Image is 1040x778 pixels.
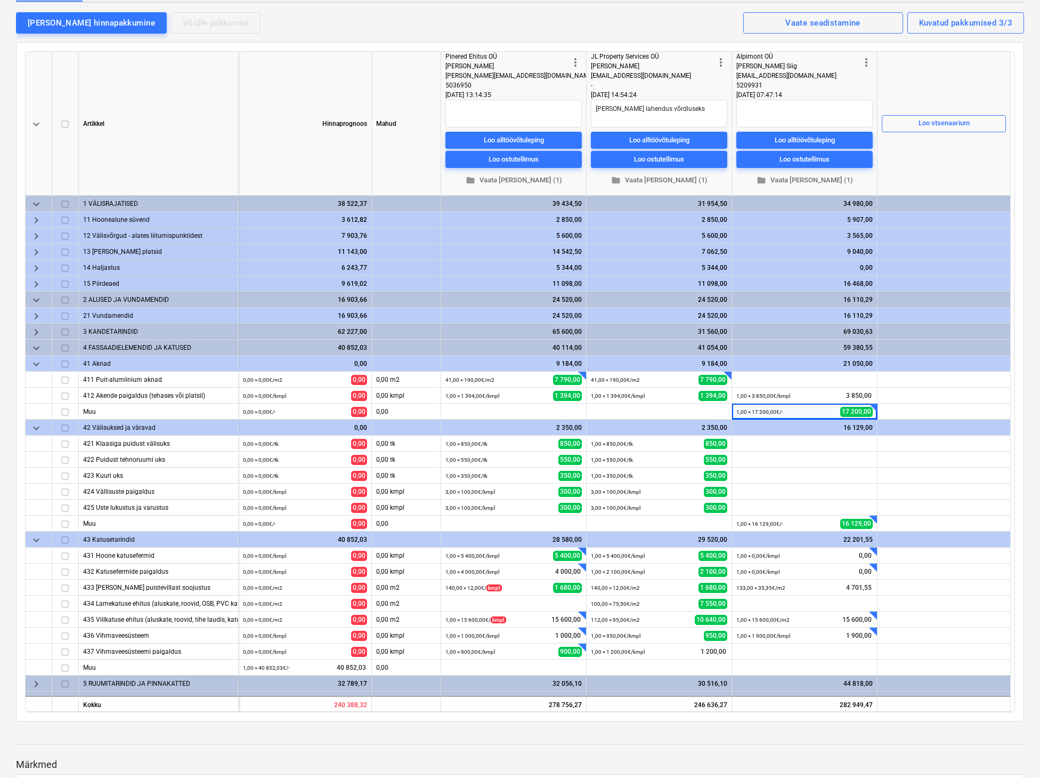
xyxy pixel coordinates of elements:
span: keyboard_arrow_down [30,118,43,131]
div: 16 110,29 [736,292,873,308]
div: 435 Viilkatuse ehitus (aluskate, roovid, tihe laudis, katuseplekk, räästad) [83,612,234,627]
span: folder [757,175,766,185]
span: 300,00 [704,487,727,497]
small: 0,00 × 0,00€ / kmpl [243,633,286,639]
div: [DATE] 14:54:24 [591,90,727,100]
small: 3,00 × 100,00€ / kmpl [591,489,640,495]
small: 1,00 × 5 400,00€ / kmpl [591,553,645,559]
div: Kokku [79,696,239,712]
div: Loo ostutellimus [489,153,539,165]
small: 41,00 × 190,00€ / m2 [591,377,640,383]
button: Loo alltöövõtuleping [445,132,582,149]
div: 425 Uste lukustus ja varustus [83,500,234,515]
span: more_vert [860,56,873,69]
div: 0,00 kmpl [372,388,441,404]
span: 1 200,00 [700,647,727,656]
small: 3,00 × 100,00€ / kmpl [591,505,640,511]
span: 0,00 [351,439,367,449]
button: Vaate seadistamine [743,12,903,34]
span: 7 790,00 [698,375,727,385]
div: 5 RUUMITARINDID JA PINNAKATTED [83,676,234,691]
div: JL Property Services OÜ [591,52,714,61]
small: 0,00 × 0,00€ / m2 [243,601,282,607]
span: 350,00 [558,471,582,481]
small: 112,00 × 95,00€ / m2 [591,617,640,623]
span: Vaata [PERSON_NAME] (1) [595,174,723,187]
div: 423 Kuuri uks [83,468,234,483]
span: 0,00 [858,567,873,576]
small: 1,00 × 350,00€ / tk [445,473,488,479]
div: 16 129,00 [736,420,873,436]
span: 350,00 [704,471,727,481]
div: 0,00 [736,692,873,708]
button: Loo stsenaarium [882,115,1006,132]
div: 32 056,10 [445,676,582,692]
div: 43 Katusetarindid [83,532,234,547]
span: 0,00 [351,599,367,609]
div: 11 098,00 [445,276,582,292]
div: 2 350,00 [591,420,727,436]
span: Vaata [PERSON_NAME] (1) [450,174,578,187]
div: 7 903,76 [243,228,367,244]
small: 1,00 × 550,00€ / tk [445,457,488,463]
span: 0,00 [351,503,367,513]
div: 41 Aknad [83,356,234,371]
small: 1,00 × 1 200,00€ / kmpl [591,649,645,655]
button: Vaata [PERSON_NAME] (1) [591,172,727,189]
span: [PERSON_NAME][EMAIL_ADDRESS][DOMAIN_NAME] [445,72,594,79]
span: keyboard_arrow_down [30,534,43,547]
div: [DATE] 13:14:35 [445,90,582,100]
span: 17 200,00 [840,407,873,417]
div: Loo alltöövõtuleping [629,134,689,146]
div: 6 SISUSTUS, INVENTAR, SEADMED [83,692,234,707]
div: 0,00 kmpl [372,500,441,516]
div: 9 619,02 [243,276,367,292]
span: 16 129,00 [840,519,873,529]
span: Vaata [PERSON_NAME] (1) [741,174,868,187]
div: 65 600,00 [445,324,582,340]
div: 246 636,27 [587,696,732,712]
button: Vaata [PERSON_NAME] (1) [445,172,582,189]
div: 0,00 [372,516,441,532]
span: keyboard_arrow_right [30,278,43,291]
div: 0,00 m2 [372,612,441,628]
small: 1,00 × 900,00€ / kmpl [445,649,495,655]
span: 7 790,00 [553,375,582,385]
div: 5 600,00 [445,228,582,244]
div: 424 Vällisuste paigaldus [83,484,234,499]
span: keyboard_arrow_down [30,198,43,211]
div: 278 756,27 [441,696,587,712]
span: 40 852,03 [336,663,367,672]
div: Alpimont OÜ [736,52,860,61]
small: 1,00 × 15 600,00€ / m2 [736,617,790,623]
div: 2 850,00 [591,212,727,228]
div: 0,00 [372,660,441,676]
div: 42 Välisuksed ja väravad [83,420,234,435]
span: 15 600,00 [841,615,873,624]
span: 0,00 [351,391,367,401]
div: 0,00 tk [372,452,441,468]
div: 31 560,00 [591,324,727,340]
div: Loo stsenaarium [919,117,970,130]
span: 550,00 [704,455,727,465]
small: 41,00 × 190,00€ / m2 [445,377,494,383]
div: Loo ostutellimus [779,153,830,165]
span: 0,00 [351,567,367,577]
small: 0,00 × 0,00€ / kmpl [243,489,286,495]
small: 0,00 × 0,00€ / kmpl [243,569,286,575]
div: Artikkel [79,52,239,196]
div: 62 227,00 [243,324,367,340]
div: 0,00 [243,356,367,372]
div: 421 Klaasiga puidust välisuks [83,436,234,451]
button: Loo ostutellimus [445,151,582,168]
span: 0,00 [351,471,367,481]
span: 0,00 [351,615,367,625]
small: 3,00 × 100,00€ / kmpl [445,489,495,495]
button: Kuvatud pakkumised 3/3 [907,12,1024,34]
div: 31 954,50 [591,196,727,212]
span: 10 640,00 [695,615,727,625]
small: 140,00 × 12,00€ / [445,584,502,591]
small: 0,00 × 0,00€ / m2 [243,617,282,623]
div: 5 600,00 [591,228,727,244]
div: 41 054,00 [591,340,727,356]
